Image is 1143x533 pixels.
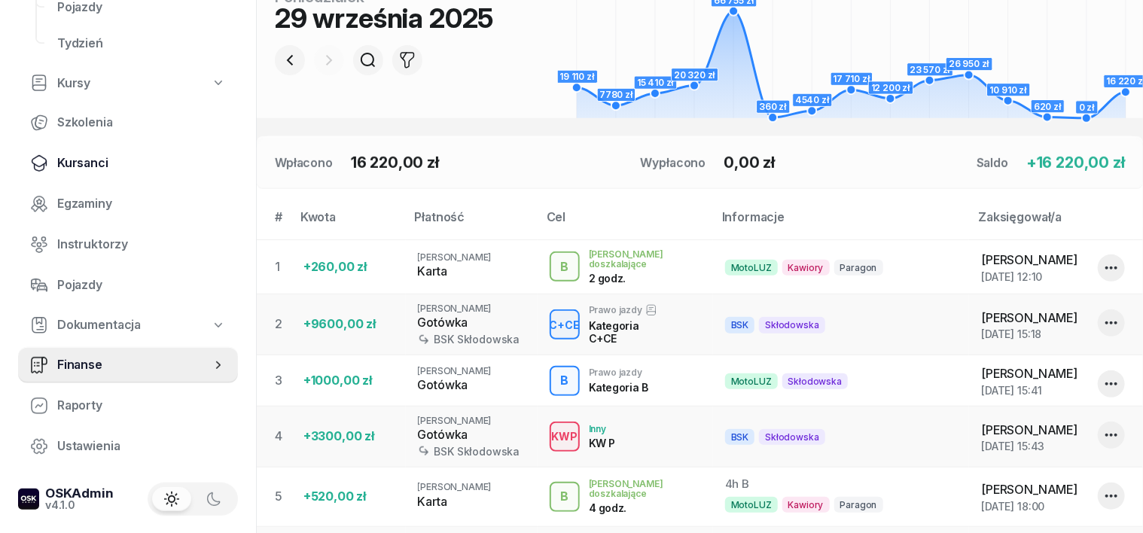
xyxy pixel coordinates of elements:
[57,154,226,173] span: Kursanci
[275,315,291,334] div: 2
[275,5,493,32] div: 29 września 2025
[981,422,1077,437] span: [PERSON_NAME]
[834,260,883,276] span: Paragon
[418,333,526,346] div: BSK Skłodowska
[969,207,1143,239] th: Zaksięgował/a
[57,437,226,456] span: Ustawienia
[18,267,238,303] a: Pojazdy
[57,235,226,254] span: Instruktorzy
[589,304,667,316] div: Prawo jazdy
[18,428,238,464] a: Ustawienia
[57,113,226,132] span: Szkolenia
[418,251,492,263] span: [PERSON_NAME]
[554,484,575,510] div: B
[303,487,394,507] div: +520,00 zł
[782,497,830,513] span: Kawiory
[589,424,616,434] div: Inny
[543,315,586,334] div: C+CE
[303,257,394,277] div: +260,00 zł
[257,207,291,239] th: #
[589,367,648,377] div: Prawo jazdy
[550,251,580,282] button: B
[406,207,538,239] th: Płatność
[45,26,238,62] a: Tydzień
[18,347,238,383] a: Finanse
[418,415,492,426] span: [PERSON_NAME]
[981,440,1044,452] span: [DATE] 15:43
[981,500,1044,513] span: [DATE] 18:00
[18,388,238,424] a: Raporty
[18,489,39,510] img: logo-xs-dark@2x.png
[303,315,394,334] div: +9600,00 zł
[418,481,492,492] span: [PERSON_NAME]
[57,355,211,375] span: Finanse
[45,487,114,500] div: OSKAdmin
[18,186,238,222] a: Egzaminy
[725,373,778,389] span: MotoLUZ
[275,257,291,277] div: 1
[589,437,616,449] div: KW P
[545,427,584,446] div: KWP
[589,319,667,345] div: Kategoria C+CE
[275,427,291,446] div: 4
[550,366,580,396] button: B
[303,371,394,391] div: +1000,00 zł
[418,313,526,333] div: Gotówka
[275,154,333,172] div: Wpłacono
[981,310,1077,325] span: [PERSON_NAME]
[18,145,238,181] a: Kursanci
[725,260,778,276] span: MotoLUZ
[550,482,580,512] button: B
[18,308,238,343] a: Dokumentacja
[589,249,701,269] div: [PERSON_NAME] doszkalające
[759,429,824,445] span: Skłodowska
[18,66,238,101] a: Kursy
[589,272,667,285] div: 2 godz.
[589,479,701,498] div: [PERSON_NAME] doszkalające
[554,368,575,394] div: B
[418,365,492,376] span: [PERSON_NAME]
[759,317,824,333] span: Skłodowska
[418,425,526,445] div: Gotówka
[981,384,1042,397] span: [DATE] 15:41
[418,303,492,314] span: [PERSON_NAME]
[981,327,1041,340] span: [DATE] 15:18
[589,381,648,394] div: Kategoria B
[725,497,778,513] span: MotoLUZ
[981,270,1042,283] span: [DATE] 12:10
[981,252,1077,267] span: [PERSON_NAME]
[550,309,580,340] button: C+CE
[725,429,755,445] span: BSK
[977,154,1008,172] div: Saldo
[18,227,238,263] a: Instruktorzy
[981,366,1077,381] span: [PERSON_NAME]
[57,276,226,295] span: Pojazdy
[538,207,713,239] th: Cel
[303,427,394,446] div: +3300,00 zł
[418,376,526,395] div: Gotówka
[713,207,970,239] th: Informacje
[782,260,830,276] span: Kawiory
[57,315,141,335] span: Dokumentacja
[782,373,848,389] span: Skłodowska
[57,194,226,214] span: Egzaminy
[554,254,575,280] div: B
[275,487,291,507] div: 5
[45,500,114,510] div: v4.1.0
[834,497,883,513] span: Paragon
[981,482,1077,497] span: [PERSON_NAME]
[275,371,291,391] div: 3
[1026,154,1037,172] span: +
[725,477,958,492] div: 4h B
[18,105,238,141] a: Szkolenia
[589,501,667,514] div: 4 godz.
[641,154,706,172] div: Wypłacono
[57,74,90,93] span: Kursy
[57,396,226,416] span: Raporty
[725,317,755,333] span: BSK
[550,422,580,452] button: KWP
[418,492,526,512] div: Karta
[418,445,526,458] div: BSK Skłodowska
[418,262,526,282] div: Karta
[291,207,406,239] th: Kwota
